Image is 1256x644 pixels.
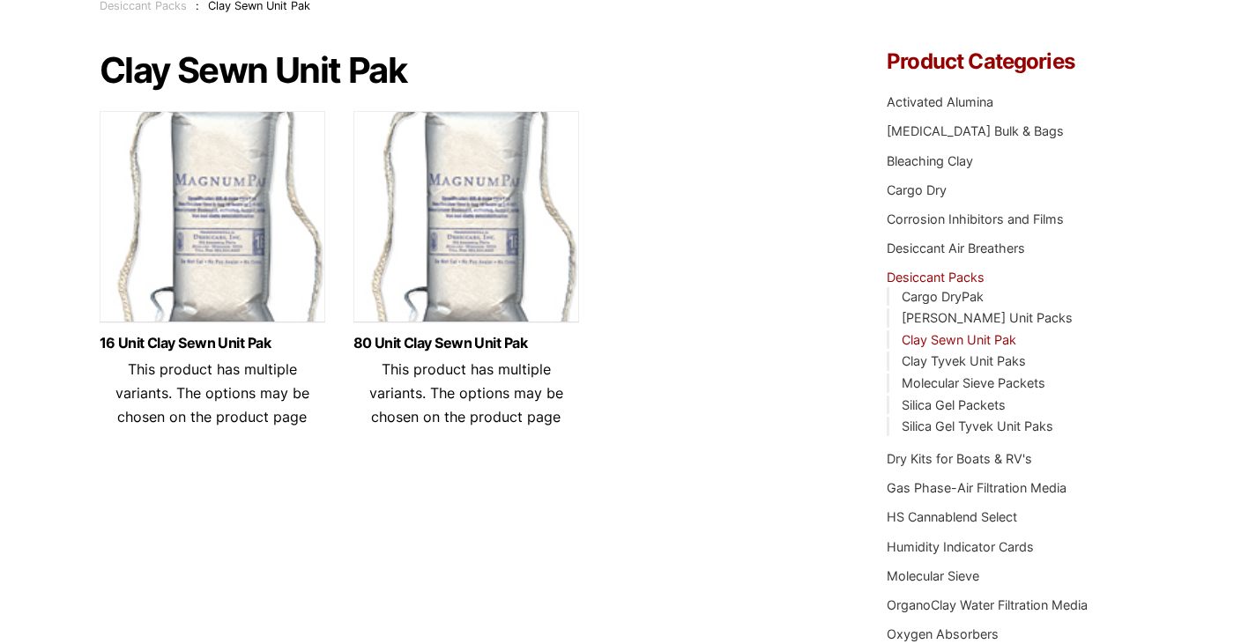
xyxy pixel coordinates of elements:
a: 80 Unit Clay Sewn Unit Pak [353,336,579,351]
a: Cargo Dry [887,182,947,197]
a: Corrosion Inhibitors and Films [887,211,1064,226]
a: Bleaching Clay [887,153,973,168]
a: Molecular Sieve [887,568,979,583]
a: Desiccant Packs [887,270,985,285]
a: Cargo DryPak [902,289,984,304]
a: OrganoClay Water Filtration Media [887,597,1088,612]
a: Silica Gel Packets [902,397,1006,412]
a: HS Cannablend Select [887,509,1017,524]
a: Gas Phase-Air Filtration Media [887,480,1066,495]
h1: Clay Sewn Unit Pak [100,51,835,90]
a: Humidity Indicator Cards [887,539,1034,554]
a: Silica Gel Tyvek Unit Paks [902,418,1053,433]
a: Desiccant Air Breathers [887,241,1025,255]
span: This product has multiple variants. The options may be chosen on the product page [115,360,309,426]
h4: Product Categories [887,51,1156,72]
a: Clay Tyvek Unit Paks [902,353,1026,368]
a: [PERSON_NAME] Unit Packs [902,310,1073,325]
a: Dry Kits for Boats & RV's [887,451,1032,466]
a: 16 Unit Clay Sewn Unit Pak [100,336,325,351]
span: This product has multiple variants. The options may be chosen on the product page [369,360,563,426]
a: Oxygen Absorbers [887,626,999,641]
a: [MEDICAL_DATA] Bulk & Bags [887,123,1064,138]
a: Molecular Sieve Packets [902,375,1045,390]
a: Activated Alumina [887,94,993,109]
a: Clay Sewn Unit Pak [902,332,1016,347]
